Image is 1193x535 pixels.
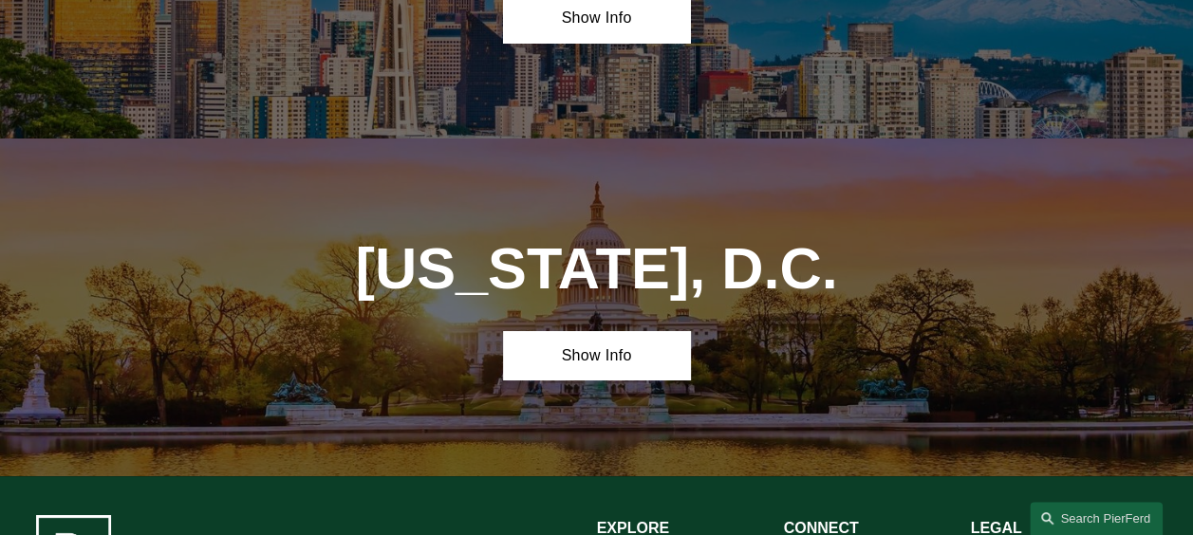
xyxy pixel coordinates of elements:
a: Show Info [503,331,690,379]
h1: [US_STATE], D.C. [316,235,877,302]
a: Search this site [1030,502,1163,535]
